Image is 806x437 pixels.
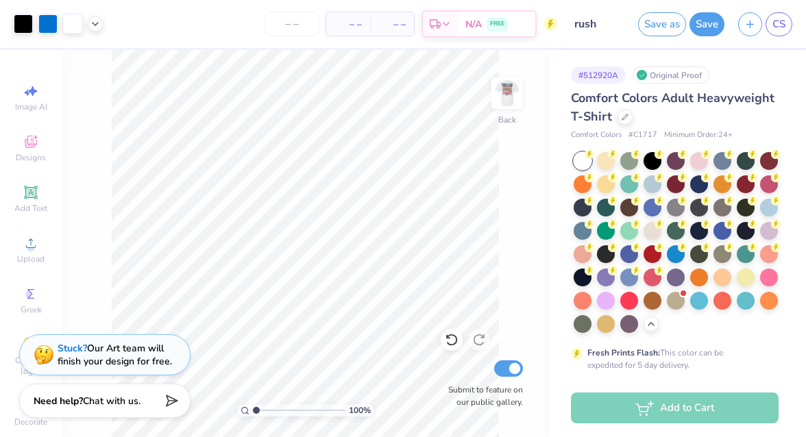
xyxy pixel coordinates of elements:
[498,114,516,126] div: Back
[772,16,785,32] span: CS
[58,342,87,355] strong: Stuck?
[83,395,141,408] span: Chat with us.
[493,79,521,107] img: Back
[14,203,47,214] span: Add Text
[265,12,319,36] input: – –
[349,404,371,416] span: 100 %
[587,347,660,358] strong: Fresh Prints Flash:
[587,347,756,371] div: This color can be expedited for 5 day delivery.
[441,384,523,408] label: Submit to feature on our public gallery.
[34,395,83,408] strong: Need help?
[664,129,733,141] span: Minimum Order: 24 +
[571,129,622,141] span: Comfort Colors
[633,66,709,84] div: Original Proof
[21,304,42,315] span: Greek
[490,19,504,29] span: FREE
[58,342,172,368] div: Our Art team will finish your design for free.
[14,416,47,427] span: Decorate
[334,17,362,32] span: – –
[638,12,686,36] button: Save as
[15,101,47,112] span: Image AI
[571,66,626,84] div: # 512920A
[571,90,774,125] span: Comfort Colors Adult Heavyweight T-Shirt
[628,129,657,141] span: # C1717
[7,355,55,377] span: Clipart & logos
[16,152,46,163] span: Designs
[465,17,482,32] span: N/A
[766,12,792,36] a: CS
[17,253,45,264] span: Upload
[689,12,724,36] button: Save
[564,10,631,38] input: Untitled Design
[378,17,406,32] span: – –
